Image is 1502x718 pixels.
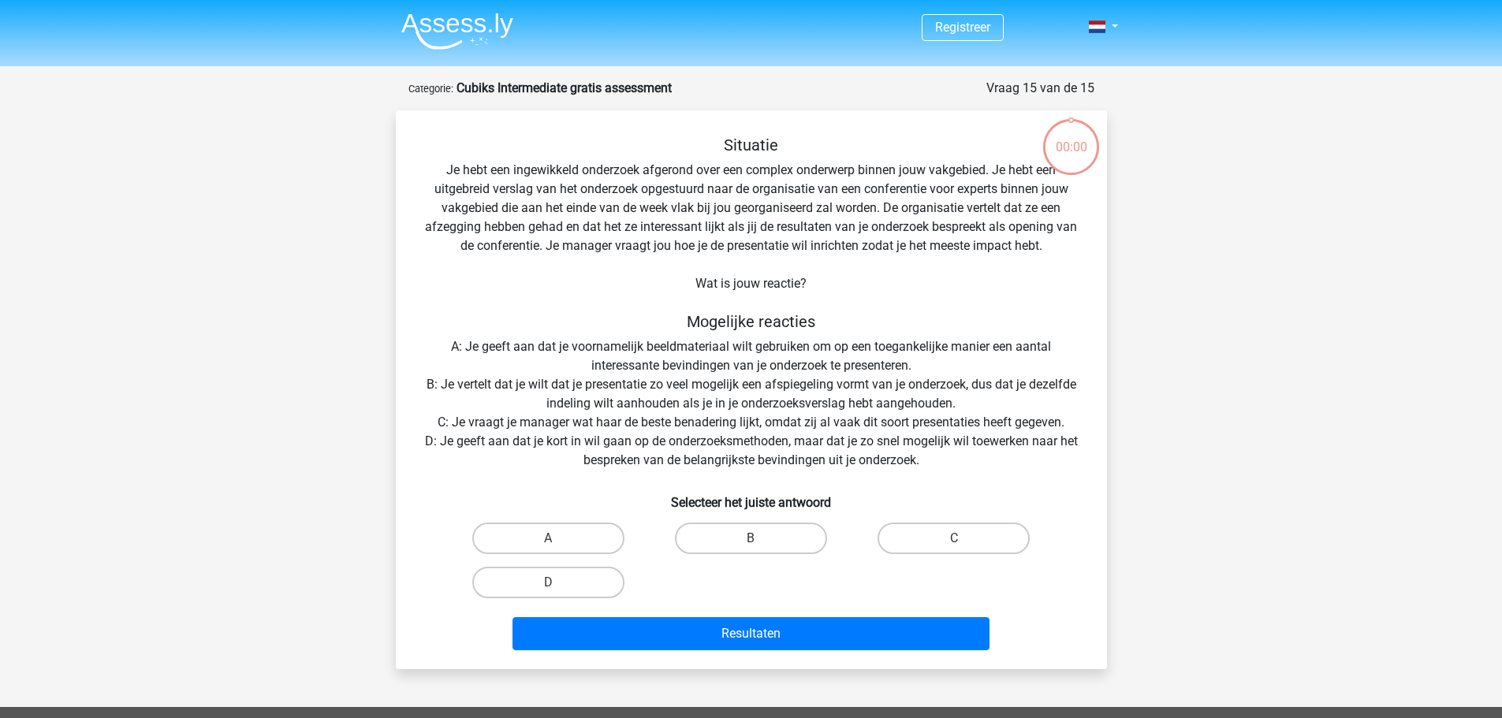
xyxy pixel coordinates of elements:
div: Je hebt een ingewikkeld onderzoek afgerond over een complex onderwerp binnen jouw vakgebied. Je h... [402,136,1101,657]
a: Registreer [935,20,990,35]
div: Vraag 15 van de 15 [986,79,1094,98]
h5: Situatie [421,136,1082,154]
button: Resultaten [512,617,990,650]
label: C [878,523,1030,554]
label: B [675,523,827,554]
h5: Mogelijke reacties [421,312,1082,331]
img: Assessly [401,13,513,50]
h6: Selecteer het juiste antwoord [421,482,1082,510]
label: D [472,567,624,598]
label: A [472,523,624,554]
small: Categorie: [408,83,453,95]
div: 00:00 [1042,117,1101,157]
strong: Cubiks Intermediate gratis assessment [457,80,672,95]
